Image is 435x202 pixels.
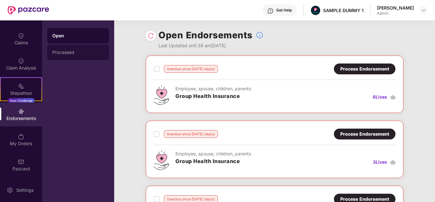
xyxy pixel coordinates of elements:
img: svg+xml;base64,PHN2ZyB4bWxucz0iaHR0cDovL3d3dy53My5vcmcvMjAwMC9zdmciIHdpZHRoPSIyMSIgaGVpZ2h0PSIyMC... [18,83,24,89]
div: Open [52,33,104,39]
img: svg+xml;base64,PHN2ZyB4bWxucz0iaHR0cDovL3d3dy53My5vcmcvMjAwMC9zdmciIHdpZHRoPSI0Ny43MTQiIGhlaWdodD... [154,150,169,170]
div: Employee, spouse, children, parents [175,85,251,92]
img: svg+xml;base64,PHN2ZyB4bWxucz0iaHR0cDovL3d3dy53My5vcmcvMjAwMC9zdmciIHdpZHRoPSI0Ny43MTQiIGhlaWdodD... [154,85,169,105]
img: svg+xml;base64,PHN2ZyBpZD0iTXlfT3JkZXJzIiBkYXRhLW5hbWU9Ik15IE9yZGVycyIgeG1sbnM9Imh0dHA6Ly93d3cudz... [18,133,24,140]
h3: Group Health Insurance [175,157,251,166]
div: Admin [377,11,414,16]
h3: Group Health Insurance [175,92,251,101]
div: Process Endorsement [340,65,389,72]
div: New Challenge [8,98,34,103]
img: svg+xml;base64,PHN2ZyBpZD0iU2V0dGluZy0yMHgyMCIgeG1sbnM9Imh0dHA6Ly93d3cudzMub3JnLzIwMDAvc3ZnIiB3aW... [7,187,13,193]
span: 3 Lives [373,159,387,166]
div: Overdue since [DATE] day(s) [164,130,218,138]
h1: Open Endorsements [159,28,253,42]
div: SAMPLE DUMMY 1 [323,7,364,13]
div: Stepathon [1,90,41,96]
img: svg+xml;base64,PHN2ZyBpZD0iUGF6Y2FyZCIgeG1sbnM9Imh0dHA6Ly93d3cudzMub3JnLzIwMDAvc3ZnIiB3aWR0aD0iMj... [18,159,24,165]
div: Get Help [276,8,292,13]
img: Pazcare_Alternative_logo-01-01.png [311,6,320,15]
span: 6 Lives [373,94,387,101]
img: svg+xml;base64,PHN2ZyBpZD0iSW5mb18tXzMyeDMyIiBkYXRhLW5hbWU9IkluZm8gLSAzMngzMiIgeG1sbnM9Imh0dHA6Ly... [256,31,263,39]
img: svg+xml;base64,PHN2ZyBpZD0iRG93bmxvYWQtMzJ4MzIiIHhtbG5zPSJodHRwOi8vd3d3LnczLm9yZy8yMDAwL3N2ZyIgd2... [390,94,395,100]
div: Processed [52,50,104,55]
img: svg+xml;base64,PHN2ZyBpZD0iQ2xhaW0iIHhtbG5zPSJodHRwOi8vd3d3LnczLm9yZy8yMDAwL3N2ZyIgd2lkdGg9IjIwIi... [18,58,24,64]
div: Employee, spouse, children, parents [175,150,251,157]
div: Overdue since [DATE] day(s) [164,65,218,73]
img: svg+xml;base64,PHN2ZyBpZD0iQ2xhaW0iIHhtbG5zPSJodHRwOi8vd3d3LnczLm9yZy8yMDAwL3N2ZyIgd2lkdGg9IjIwIi... [18,33,24,39]
img: New Pazcare Logo [8,6,49,14]
img: svg+xml;base64,PHN2ZyBpZD0iRHJvcGRvd24tMzJ4MzIiIHhtbG5zPSJodHRwOi8vd3d3LnczLm9yZy8yMDAwL3N2ZyIgd2... [421,8,426,13]
img: svg+xml;base64,PHN2ZyBpZD0iUmVsb2FkLTMyeDMyIiB4bWxucz0iaHR0cDovL3d3dy53My5vcmcvMjAwMC9zdmciIHdpZH... [148,33,154,39]
img: svg+xml;base64,PHN2ZyBpZD0iSGVscC0zMngzMiIgeG1sbnM9Imh0dHA6Ly93d3cudzMub3JnLzIwMDAvc3ZnIiB3aWR0aD... [267,8,274,14]
div: [PERSON_NAME] [377,5,414,11]
div: Process Endorsement [340,131,389,138]
div: Settings [14,187,35,193]
img: svg+xml;base64,PHN2ZyBpZD0iRG93bmxvYWQtMzJ4MzIiIHhtbG5zPSJodHRwOi8vd3d3LnczLm9yZy8yMDAwL3N2ZyIgd2... [390,160,395,165]
div: Last Updated on 5:38 am[DATE] [159,42,263,49]
img: svg+xml;base64,PHN2ZyBpZD0iRW5kb3JzZW1lbnRzIiB4bWxucz0iaHR0cDovL3d3dy53My5vcmcvMjAwMC9zdmciIHdpZH... [18,108,24,115]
